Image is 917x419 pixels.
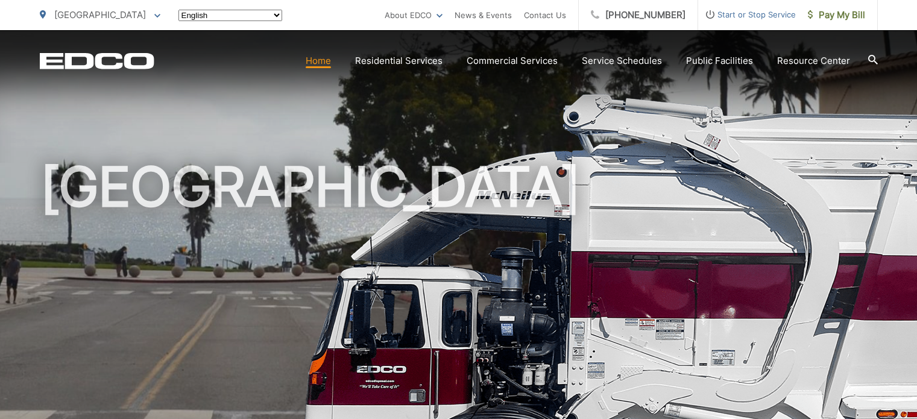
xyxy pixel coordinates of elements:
[54,9,146,20] span: [GEOGRAPHIC_DATA]
[686,54,753,68] a: Public Facilities
[467,54,558,68] a: Commercial Services
[582,54,662,68] a: Service Schedules
[455,8,512,22] a: News & Events
[777,54,850,68] a: Resource Center
[40,52,154,69] a: EDCD logo. Return to the homepage.
[306,54,331,68] a: Home
[808,8,865,22] span: Pay My Bill
[178,10,282,21] select: Select a language
[355,54,443,68] a: Residential Services
[385,8,443,22] a: About EDCO
[524,8,566,22] a: Contact Us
